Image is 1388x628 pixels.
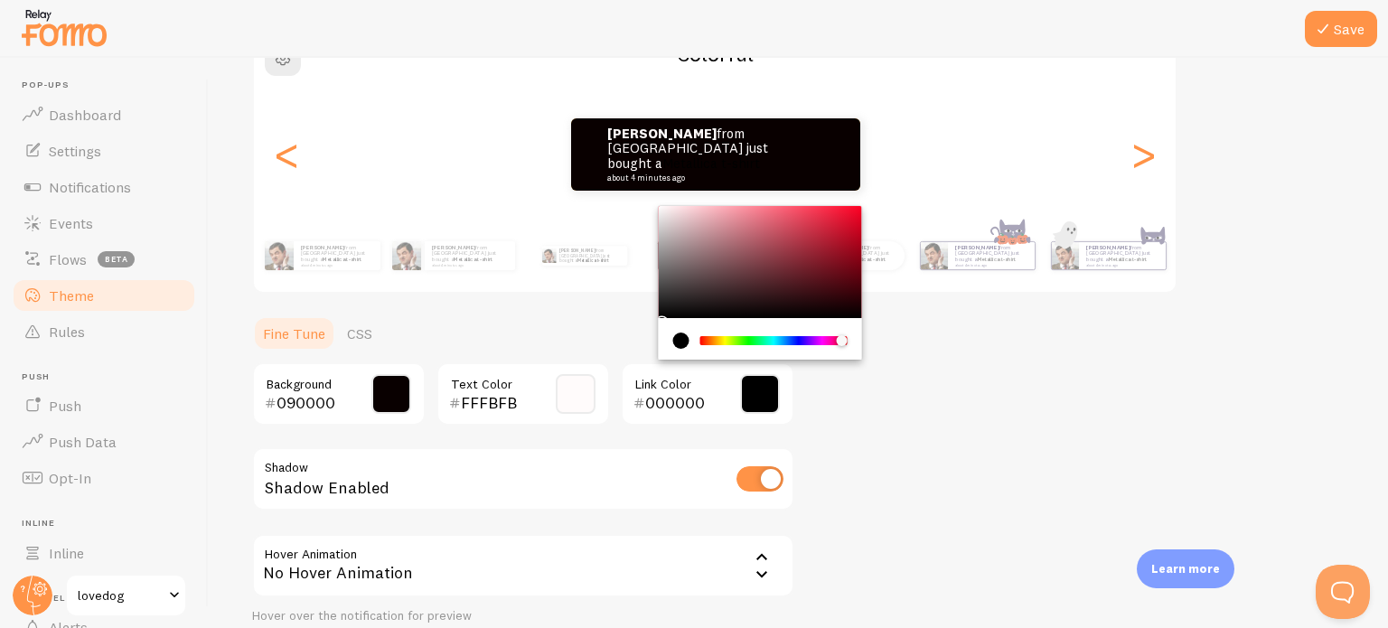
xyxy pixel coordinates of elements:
a: Metallica t-shirt [977,256,1016,263]
span: Notifications [49,178,131,196]
span: Pop-ups [22,80,197,91]
div: Hover over the notification for preview [252,608,794,624]
a: Settings [11,133,197,169]
small: about 4 minutes ago [1086,263,1157,267]
p: from [GEOGRAPHIC_DATA] just bought a [825,244,897,267]
span: Rules [49,323,85,341]
span: Opt-In [49,469,91,487]
a: Notifications [11,169,197,205]
a: Fine Tune [252,315,336,351]
span: beta [98,251,135,267]
a: Metallica t-shirt [847,256,886,263]
div: Shadow Enabled [252,447,794,513]
a: Flows beta [11,241,197,277]
strong: [PERSON_NAME] [955,244,999,251]
span: Settings [49,142,101,160]
img: Fomo [541,248,556,263]
p: from [GEOGRAPHIC_DATA] just bought a [432,244,508,267]
img: Fomo [265,241,294,270]
span: Push Data [49,433,117,451]
small: about 4 minutes ago [955,263,1026,267]
p: from [GEOGRAPHIC_DATA] just bought a [301,244,373,267]
p: from [GEOGRAPHIC_DATA] just bought a [1086,244,1158,267]
a: Push Data [11,424,197,460]
div: Chrome color picker [659,206,862,360]
span: Events [49,214,93,232]
a: CSS [336,315,383,351]
p: from [GEOGRAPHIC_DATA] just bought a [559,246,620,266]
img: Fomo [1051,242,1078,269]
small: about 4 minutes ago [301,263,371,267]
img: Fomo [920,242,947,269]
a: Events [11,205,197,241]
a: Metallica t-shirt [323,256,361,263]
span: lovedog [78,585,164,606]
p: Learn more [1151,560,1220,577]
img: Fomo [392,241,421,270]
div: current color is #000000 [673,333,689,349]
a: Metallica t-shirt [454,256,492,263]
span: Push [49,397,81,415]
a: Metallica t-shirt [662,155,760,172]
span: Inline [22,518,197,530]
a: Opt-In [11,460,197,496]
small: about 4 minutes ago [825,263,896,267]
div: Learn more [1137,549,1234,588]
span: Theme [49,286,94,305]
iframe: Help Scout Beacon - Open [1316,565,1370,619]
img: fomo-relay-logo-orange.svg [19,5,109,51]
a: Rules [11,314,197,350]
div: Previous slide [276,89,297,220]
a: lovedog [65,574,187,617]
a: Metallica t-shirt [1108,256,1147,263]
a: Metallica t-shirt [577,258,608,263]
small: about 4 minutes ago [607,173,783,183]
a: Dashboard [11,97,197,133]
strong: [PERSON_NAME] [1086,244,1130,251]
a: Inline [11,535,197,571]
span: Inline [49,544,84,562]
span: Flows [49,250,87,268]
p: from [GEOGRAPHIC_DATA] just bought a [955,244,1027,267]
span: Dashboard [49,106,121,124]
strong: [PERSON_NAME] [559,248,596,253]
a: Push [11,388,197,424]
strong: [PERSON_NAME] [432,244,475,251]
div: No Hover Animation [252,534,794,597]
strong: [PERSON_NAME] [301,244,344,251]
a: Theme [11,277,197,314]
span: Push [22,371,197,383]
strong: [PERSON_NAME] [607,125,717,142]
p: from [GEOGRAPHIC_DATA] just bought a [607,127,788,183]
small: about 4 minutes ago [432,263,506,267]
div: Next slide [1132,89,1154,220]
